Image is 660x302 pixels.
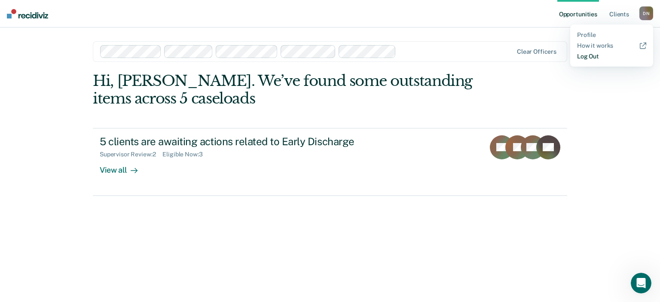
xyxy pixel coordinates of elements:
img: Recidiviz [7,9,48,18]
div: Hi, [PERSON_NAME]. We’ve found some outstanding items across 5 caseloads [93,72,472,107]
a: Profile [577,31,646,39]
a: Log Out [577,53,646,60]
div: 5 clients are awaiting actions related to Early Discharge [100,135,401,148]
a: 5 clients are awaiting actions related to Early DischargeSupervisor Review:2Eligible Now:3View all [93,128,567,196]
div: Clear officers [517,48,556,55]
div: D N [639,6,653,20]
div: Eligible Now : 3 [162,151,209,158]
iframe: Intercom live chat [631,273,651,293]
div: View all [100,158,148,175]
div: Supervisor Review : 2 [100,151,162,158]
a: How it works [577,42,646,49]
button: DN [639,6,653,20]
